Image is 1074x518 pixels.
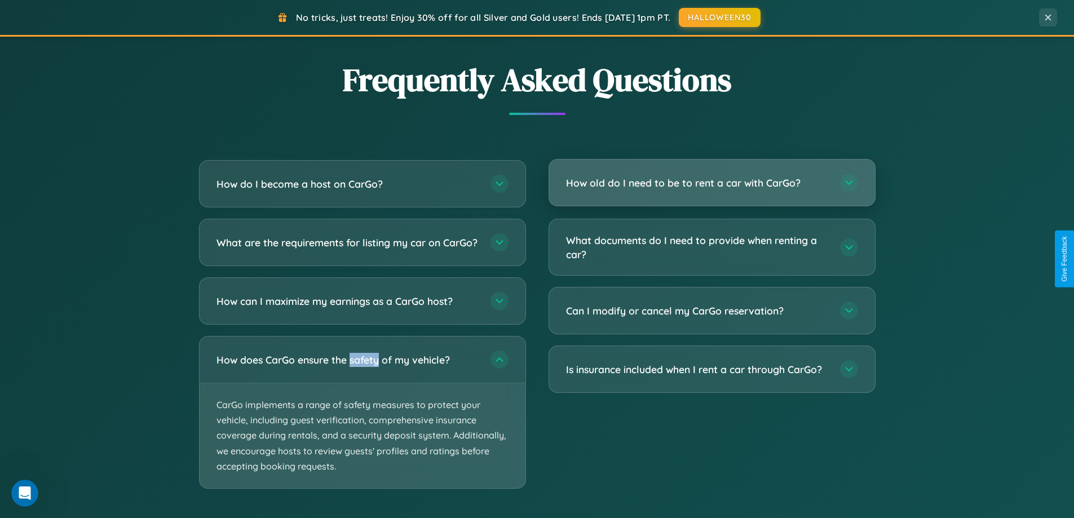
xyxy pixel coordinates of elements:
h3: How old do I need to be to rent a car with CarGo? [566,176,829,190]
div: Give Feedback [1060,236,1068,282]
iframe: Intercom live chat [11,480,38,507]
h3: Can I modify or cancel my CarGo reservation? [566,304,829,318]
h3: How do I become a host on CarGo? [216,177,479,191]
span: No tricks, just treats! Enjoy 30% off for all Silver and Gold users! Ends [DATE] 1pm PT. [296,12,670,23]
button: HALLOWEEN30 [679,8,761,27]
h3: What documents do I need to provide when renting a car? [566,233,829,261]
h3: What are the requirements for listing my car on CarGo? [216,236,479,250]
h2: Frequently Asked Questions [199,58,876,101]
p: CarGo implements a range of safety measures to protect your vehicle, including guest verification... [200,383,525,488]
h3: Is insurance included when I rent a car through CarGo? [566,362,829,377]
h3: How does CarGo ensure the safety of my vehicle? [216,353,479,367]
h3: How can I maximize my earnings as a CarGo host? [216,294,479,308]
